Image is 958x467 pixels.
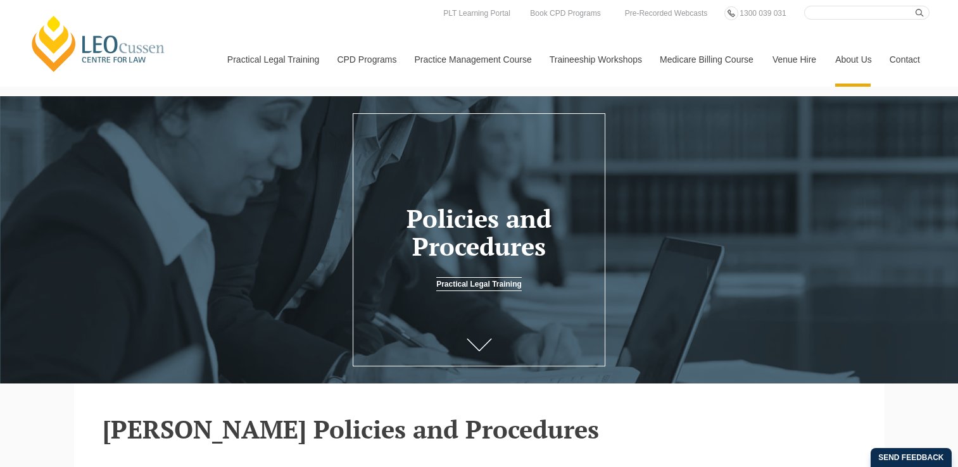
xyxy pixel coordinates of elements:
a: Venue Hire [763,32,826,87]
a: Practical Legal Training [436,277,522,291]
a: Contact [880,32,930,87]
a: 1300 039 031 [736,6,789,20]
iframe: LiveChat chat widget [873,382,926,435]
a: PLT Learning Portal [440,6,514,20]
a: Book CPD Programs [527,6,603,20]
a: Traineeship Workshops [540,32,650,87]
a: About Us [826,32,880,87]
a: Practice Management Course [405,32,540,87]
a: CPD Programs [327,32,405,87]
a: Pre-Recorded Webcasts [622,6,711,20]
a: Practical Legal Training [218,32,328,87]
h1: Policies and Procedures [364,204,594,260]
h2: [PERSON_NAME] Policies and Procedures [103,415,856,443]
a: [PERSON_NAME] Centre for Law [28,14,168,73]
span: 1300 039 031 [740,9,786,18]
a: Medicare Billing Course [650,32,763,87]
